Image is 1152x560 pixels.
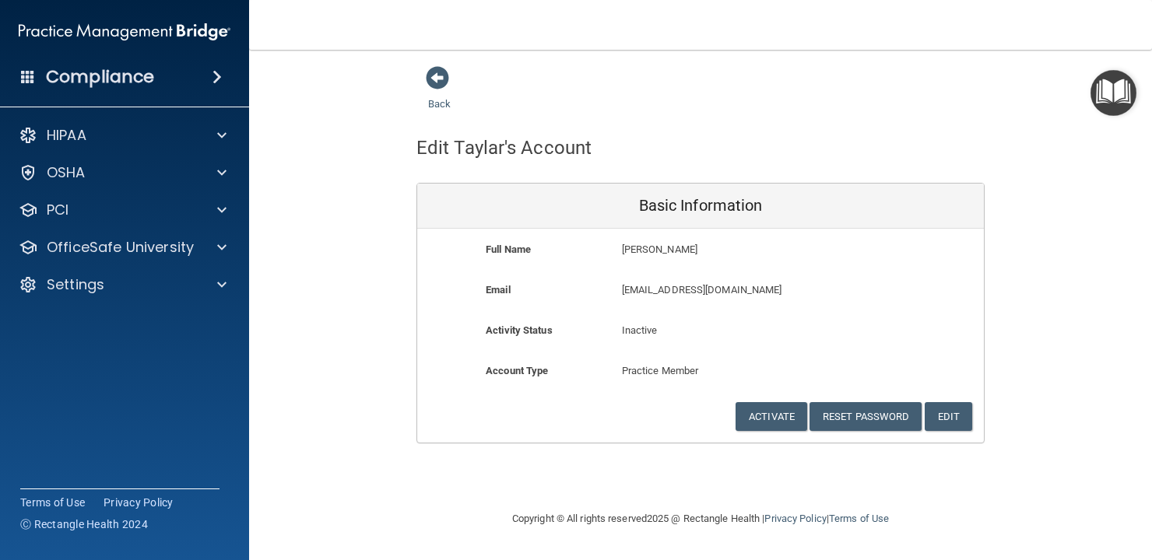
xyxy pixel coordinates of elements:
a: PCI [19,201,227,219]
p: OSHA [47,163,86,182]
a: OSHA [19,163,227,182]
a: Back [428,79,451,110]
a: Privacy Policy [764,513,826,524]
b: Email [486,284,511,296]
b: Activity Status [486,324,553,336]
h4: Compliance [46,66,154,88]
p: HIPAA [47,126,86,145]
p: Settings [47,275,104,294]
a: OfficeSafe University [19,238,227,257]
b: Full Name [486,243,531,255]
button: Activate [736,402,807,431]
a: HIPAA [19,126,227,145]
p: [PERSON_NAME] [622,240,870,259]
a: Terms of Use [829,513,889,524]
a: Privacy Policy [104,495,174,510]
div: Copyright © All rights reserved 2025 @ Rectangle Health | | [416,494,985,544]
p: PCI [47,201,68,219]
p: Inactive [622,321,780,340]
b: Account Type [486,365,548,376]
button: Reset Password [810,402,922,431]
button: Open Resource Center [1091,70,1136,116]
span: Ⓒ Rectangle Health 2024 [20,516,148,532]
p: [EMAIL_ADDRESS][DOMAIN_NAME] [622,281,870,299]
p: Practice Member [622,362,780,380]
img: PMB logo [19,16,230,47]
a: Terms of Use [20,495,85,510]
h4: Edit Taylar's Account [416,138,592,158]
div: Basic Information [417,184,984,229]
p: OfficeSafe University [47,238,194,257]
a: Settings [19,275,227,294]
button: Edit [925,402,972,431]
